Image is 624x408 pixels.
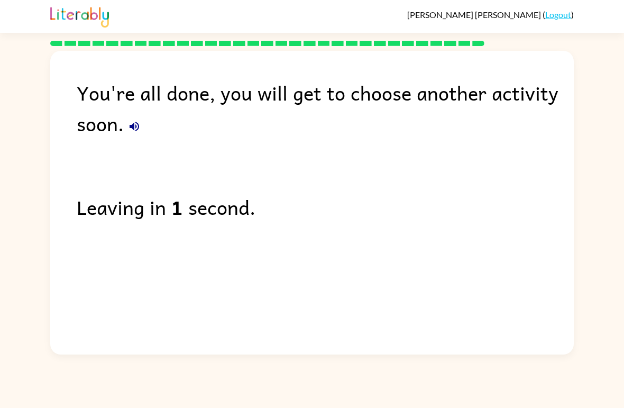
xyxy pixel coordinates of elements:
span: [PERSON_NAME] [PERSON_NAME] [407,10,543,20]
a: Logout [545,10,571,20]
div: ( ) [407,10,574,20]
img: Literably [50,4,109,28]
div: You're all done, you will get to choose another activity soon. [77,77,574,139]
b: 1 [171,192,183,222]
div: Leaving in second. [77,192,574,222]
